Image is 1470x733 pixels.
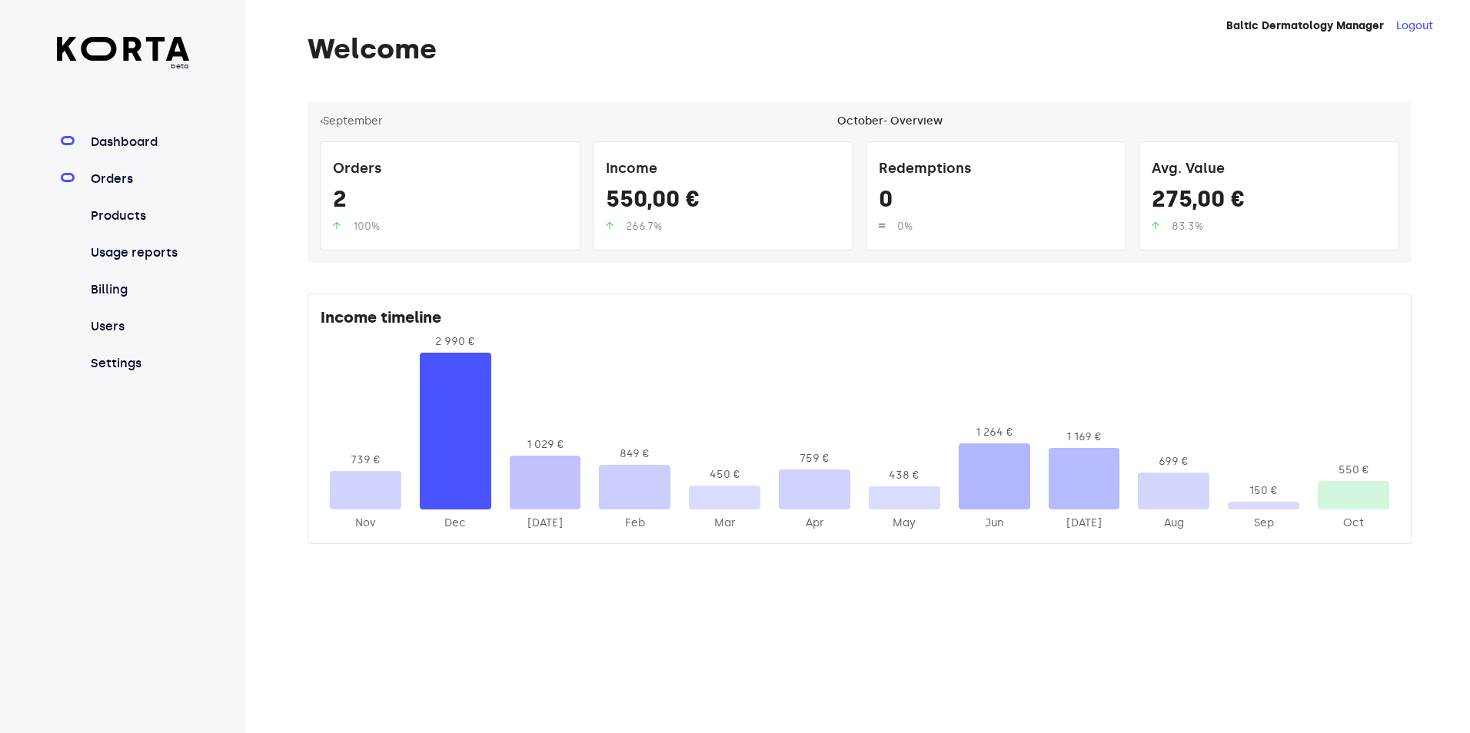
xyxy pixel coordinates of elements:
[420,334,491,350] div: 2 990 €
[308,34,1412,65] h1: Welcome
[879,185,1113,219] div: 0
[1318,463,1389,478] div: 550 €
[879,154,1113,185] div: Redemptions
[57,61,190,71] span: beta
[1138,454,1209,469] div: 699 €
[1152,185,1386,219] div: 275,00 €
[88,244,190,262] a: Usage reports
[599,516,670,531] div: 2025-Feb
[1049,516,1120,531] div: 2025-Jul
[333,154,567,185] div: Orders
[879,221,885,230] img: up
[88,133,190,151] a: Dashboard
[1172,220,1203,233] span: 83.3%
[626,220,662,233] span: 266.7%
[959,425,1030,440] div: 1 264 €
[321,307,1398,334] div: Income timeline
[88,170,190,188] a: Orders
[837,114,943,129] div: October - Overview
[599,446,670,462] div: 849 €
[959,516,1030,531] div: 2025-Jun
[897,220,913,233] span: 0%
[606,221,614,230] img: up
[1228,483,1299,499] div: 150 €
[606,185,840,219] div: 550,00 €
[1049,430,1120,445] div: 1 169 €
[689,467,760,483] div: 450 €
[420,516,491,531] div: 2024-Dec
[689,516,760,531] div: 2025-Mar
[88,354,190,373] a: Settings
[1396,18,1433,34] button: Logout
[88,280,190,299] a: Billing
[57,37,190,61] img: Korta
[510,516,581,531] div: 2025-Jan
[330,453,401,468] div: 739 €
[869,468,940,483] div: 438 €
[1138,516,1209,531] div: 2025-Aug
[1152,154,1386,185] div: Avg. Value
[1226,19,1384,32] strong: Baltic Dermatology Manager
[88,207,190,225] a: Products
[1152,221,1159,230] img: up
[869,516,940,531] div: 2025-May
[353,220,380,233] span: 100%
[779,516,850,531] div: 2025-Apr
[779,451,850,466] div: 759 €
[1228,516,1299,531] div: 2025-Sep
[606,154,840,185] div: Income
[1318,516,1389,531] div: 2025-Oct
[510,437,581,453] div: 1 029 €
[333,221,341,230] img: up
[57,37,190,71] a: beta
[88,317,190,336] a: Users
[320,114,383,129] button: ‹September
[333,185,567,219] div: 2
[330,516,401,531] div: 2024-Nov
